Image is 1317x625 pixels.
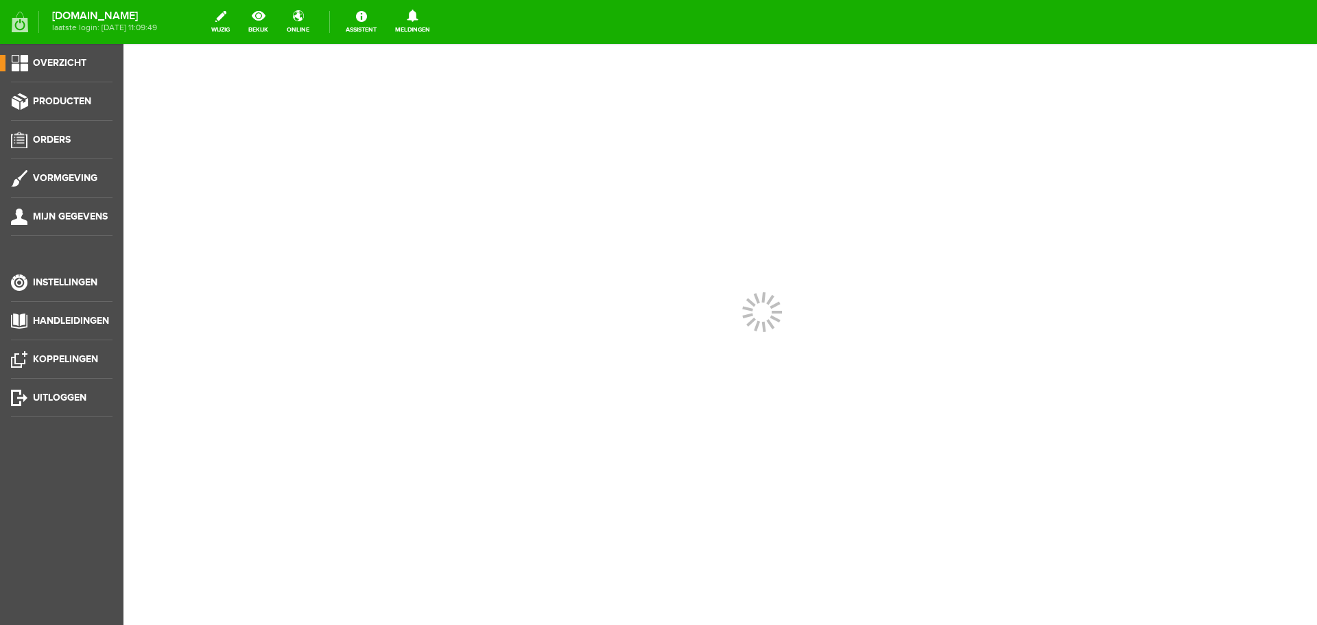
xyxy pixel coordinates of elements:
a: Meldingen [387,7,438,37]
span: Vormgeving [33,172,97,184]
span: Uitloggen [33,392,86,403]
span: Instellingen [33,276,97,288]
span: Overzicht [33,57,86,69]
a: wijzig [203,7,238,37]
span: Handleidingen [33,315,109,327]
span: Koppelingen [33,353,98,365]
span: laatste login: [DATE] 11:09:49 [52,24,157,32]
span: Mijn gegevens [33,211,108,222]
a: online [278,7,318,37]
a: Assistent [337,7,385,37]
a: bekijk [240,7,276,37]
span: Producten [33,95,91,107]
strong: [DOMAIN_NAME] [52,12,157,20]
span: Orders [33,134,71,145]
